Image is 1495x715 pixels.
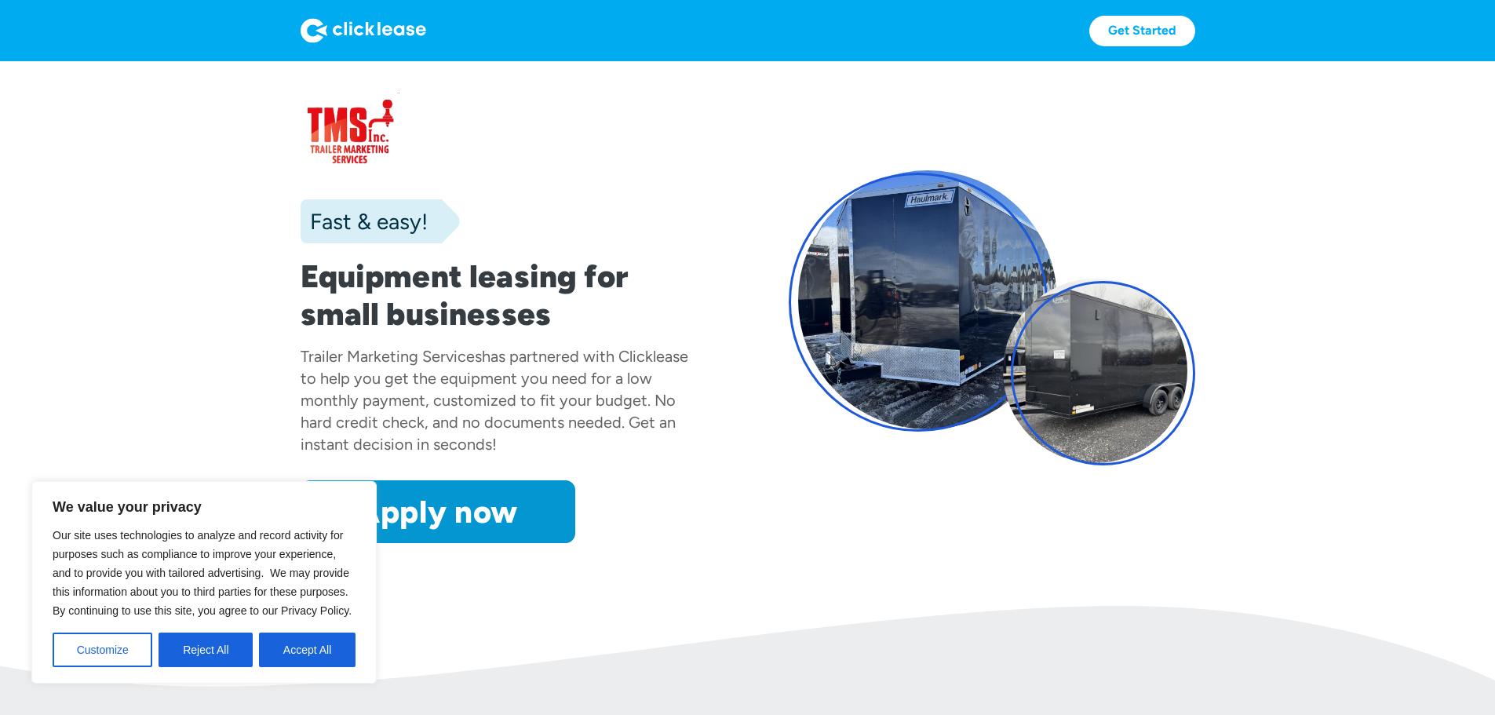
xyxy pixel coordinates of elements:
div: has partnered with Clicklease to help you get the equipment you need for a low monthly payment, c... [301,347,688,454]
a: Get Started [1089,16,1195,46]
span: Our site uses technologies to analyze and record activity for purposes such as compliance to impr... [53,529,352,617]
div: Fast & easy! [301,206,428,237]
img: Logo [301,18,426,43]
button: Customize [53,633,152,667]
button: Accept All [259,633,356,667]
div: We value your privacy [31,481,377,684]
button: Reject All [159,633,253,667]
a: Apply now [301,480,575,543]
div: Trailer Marketing Services [301,347,482,366]
h1: Equipment leasing for small businesses [301,257,707,333]
p: We value your privacy [53,498,356,516]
